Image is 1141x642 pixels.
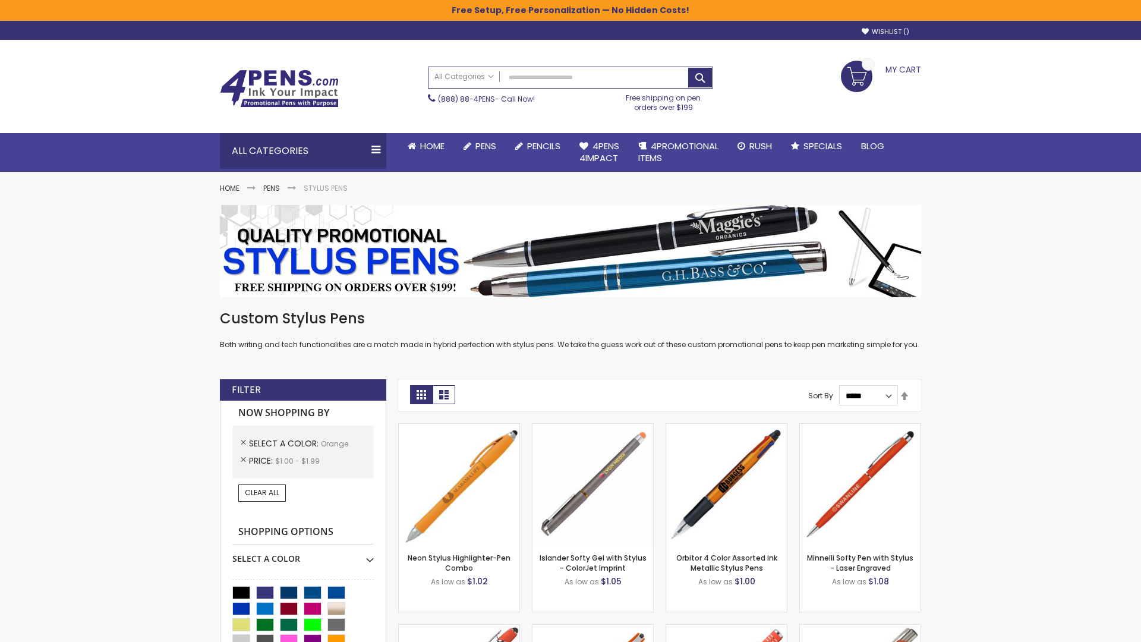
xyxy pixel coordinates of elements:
[232,545,374,565] div: Select A Color
[565,577,599,587] span: As low as
[420,140,445,152] span: Home
[220,183,239,193] a: Home
[807,553,913,572] a: Minnelli Softy Pen with Stylus - Laser Engraved
[532,424,653,545] img: Islander Softy Gel with Stylus - ColorJet Imprint-Orange
[781,133,852,159] a: Specials
[410,385,433,404] strong: Grid
[532,423,653,433] a: Islander Softy Gel with Stylus - ColorJet Imprint-Orange
[614,89,714,112] div: Free shipping on pen orders over $199
[832,577,866,587] span: As low as
[800,624,921,634] a: Tres-Chic Softy Brights with Stylus Pen - Laser-Orange
[698,577,733,587] span: As low as
[249,455,275,467] span: Price
[570,133,629,172] a: 4Pens4impact
[275,456,320,466] span: $1.00 - $1.99
[800,424,921,545] img: Minnelli Softy Pen with Stylus - Laser Engraved-Orange
[629,133,728,172] a: 4PROMOTIONALITEMS
[220,205,921,297] img: Stylus Pens
[232,401,374,426] strong: Now Shopping by
[666,624,787,634] a: Marin Softy Pen with Stylus - Laser Engraved-Orange
[861,140,884,152] span: Blog
[735,575,755,587] span: $1.00
[438,94,495,104] a: (888) 88-4PENS
[579,140,619,164] span: 4Pens 4impact
[232,520,374,545] strong: Shopping Options
[399,424,519,545] img: Neon Stylus Highlighter-Pen Combo-Orange
[868,575,889,587] span: $1.08
[749,140,772,152] span: Rush
[321,439,348,449] span: Orange
[408,553,510,572] a: Neon Stylus Highlighter-Pen Combo
[803,140,842,152] span: Specials
[434,72,494,81] span: All Categories
[862,27,909,36] a: Wishlist
[527,140,560,152] span: Pencils
[666,424,787,545] img: Orbitor 4 Color Assorted Ink Metallic Stylus Pens-Orange
[601,575,622,587] span: $1.05
[467,575,488,587] span: $1.02
[676,553,777,572] a: Orbitor 4 Color Assorted Ink Metallic Stylus Pens
[438,94,535,104] span: - Call Now!
[263,183,280,193] a: Pens
[728,133,781,159] a: Rush
[220,133,386,169] div: All Categories
[431,577,465,587] span: As low as
[220,309,921,350] div: Both writing and tech functionalities are a match made in hybrid perfection with stylus pens. We ...
[454,133,506,159] a: Pens
[220,70,339,108] img: 4Pens Custom Pens and Promotional Products
[540,553,647,572] a: Islander Softy Gel with Stylus - ColorJet Imprint
[232,383,261,396] strong: Filter
[238,484,286,501] a: Clear All
[398,133,454,159] a: Home
[475,140,496,152] span: Pens
[506,133,570,159] a: Pencils
[532,624,653,634] a: Avendale Velvet Touch Stylus Gel Pen-Orange
[245,487,279,498] span: Clear All
[852,133,894,159] a: Blog
[638,140,718,164] span: 4PROMOTIONAL ITEMS
[399,624,519,634] a: 4P-MS8B-Orange
[304,183,348,193] strong: Stylus Pens
[399,423,519,433] a: Neon Stylus Highlighter-Pen Combo-Orange
[666,423,787,433] a: Orbitor 4 Color Assorted Ink Metallic Stylus Pens-Orange
[220,309,921,328] h1: Custom Stylus Pens
[249,438,321,449] span: Select A Color
[800,423,921,433] a: Minnelli Softy Pen with Stylus - Laser Engraved-Orange
[428,67,500,87] a: All Categories
[808,391,833,401] label: Sort By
